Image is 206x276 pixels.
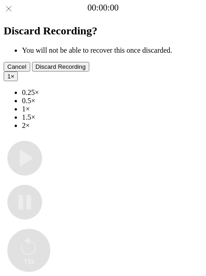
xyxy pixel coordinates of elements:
span: 1 [7,73,11,80]
button: Discard Recording [32,62,90,72]
li: 0.5× [22,97,202,105]
h2: Discard Recording? [4,25,202,37]
button: 1× [4,72,18,81]
li: 1.5× [22,113,202,121]
li: You will not be able to recover this once discarded. [22,46,202,55]
li: 2× [22,121,202,130]
li: 1× [22,105,202,113]
button: Cancel [4,62,30,72]
a: 00:00:00 [87,3,119,13]
li: 0.25× [22,88,202,97]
